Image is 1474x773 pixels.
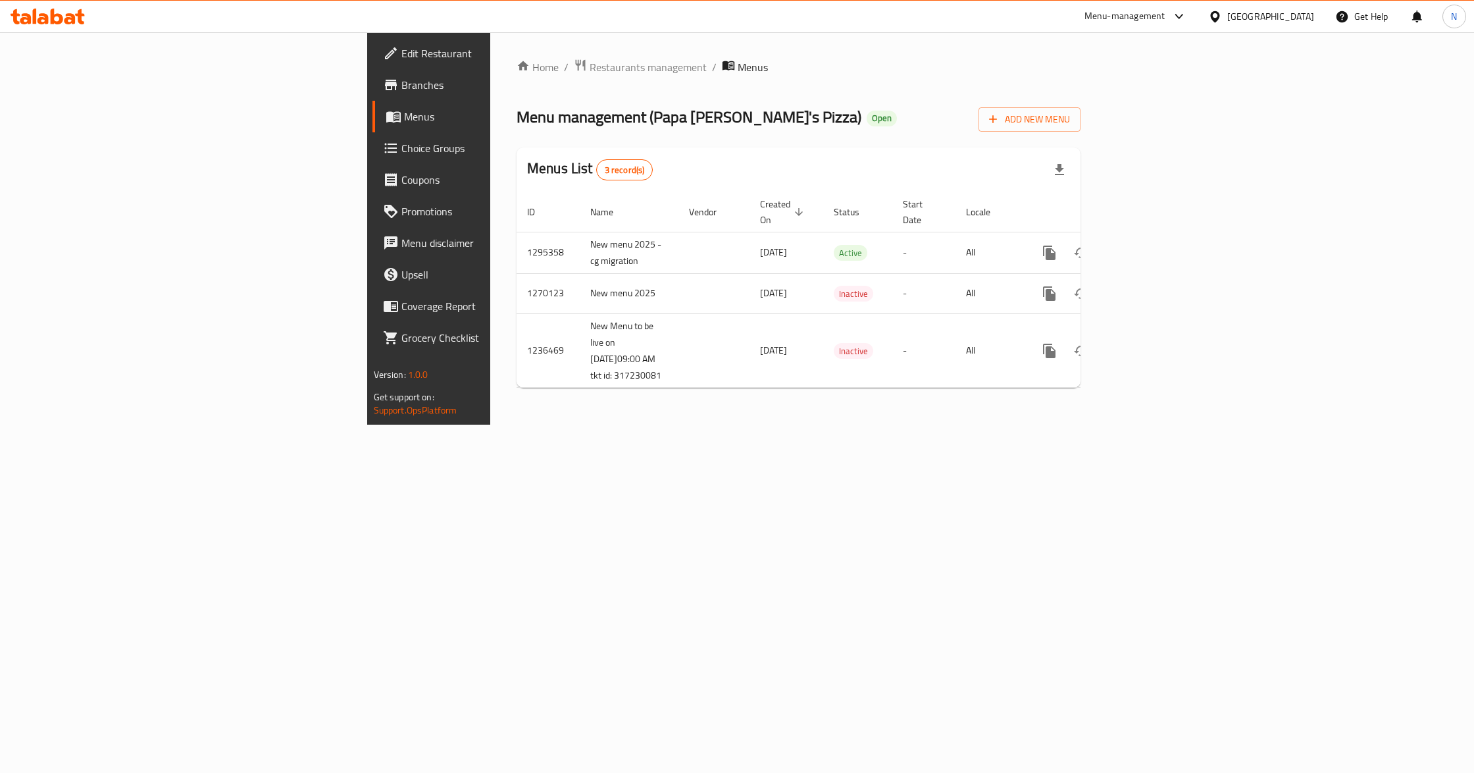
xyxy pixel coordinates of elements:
span: Vendor [689,204,734,220]
span: Menus [738,59,768,75]
span: Active [834,246,867,261]
span: Coupons [401,172,603,188]
td: - [892,232,955,273]
span: Inactive [834,286,873,302]
div: Total records count [596,159,653,180]
button: Add New Menu [978,107,1080,132]
td: All [955,273,1023,313]
a: Coverage Report [372,290,613,322]
td: - [892,273,955,313]
span: Open [867,113,897,124]
span: Inactive [834,344,873,359]
span: Add New Menu [989,111,1070,128]
li: / [712,59,717,75]
span: Edit Restaurant [401,45,603,61]
td: New menu 2025 -cg migration [580,232,678,273]
a: Upsell [372,259,613,290]
div: Inactive [834,343,873,359]
a: Menu disclaimer [372,227,613,259]
td: All [955,313,1023,388]
span: Branches [401,77,603,93]
span: Coverage Report [401,298,603,314]
span: Menus [404,109,603,124]
a: Branches [372,69,613,101]
nav: breadcrumb [517,59,1080,76]
a: Menus [372,101,613,132]
span: Menu management ( Papa [PERSON_NAME]'s Pizza ) [517,102,861,132]
span: [DATE] [760,284,787,302]
button: Change Status [1065,335,1097,367]
h2: Menus List [527,159,653,180]
a: Support.OpsPlatform [374,402,457,419]
a: Choice Groups [372,132,613,164]
span: Locale [966,204,1007,220]
span: Name [590,204,630,220]
table: enhanced table [517,192,1171,388]
a: Coupons [372,164,613,196]
span: [DATE] [760,342,787,359]
span: Get support on: [374,388,434,406]
div: Open [867,111,897,126]
button: Change Status [1065,237,1097,269]
span: Upsell [401,267,603,282]
span: Start Date [903,196,940,228]
td: All [955,232,1023,273]
div: [GEOGRAPHIC_DATA] [1227,9,1314,24]
span: Restaurants management [590,59,707,75]
div: Export file [1044,154,1075,186]
button: more [1034,237,1065,269]
span: [DATE] [760,244,787,261]
span: Grocery Checklist [401,330,603,346]
span: 1.0.0 [408,366,428,383]
a: Edit Restaurant [372,38,613,69]
span: N [1451,9,1457,24]
div: Menu-management [1084,9,1165,24]
td: - [892,313,955,388]
span: Status [834,204,877,220]
span: Created On [760,196,807,228]
span: ID [527,204,552,220]
td: New Menu to be live on [DATE]09:00 AM tkt id: 317230081 [580,313,678,388]
button: more [1034,335,1065,367]
button: more [1034,278,1065,309]
span: 3 record(s) [597,164,653,176]
span: Choice Groups [401,140,603,156]
span: Promotions [401,203,603,219]
span: Version: [374,366,406,383]
a: Grocery Checklist [372,322,613,354]
td: New menu 2025 [580,273,678,313]
a: Promotions [372,196,613,227]
a: Restaurants management [574,59,707,76]
th: Actions [1023,192,1171,232]
span: Menu disclaimer [401,235,603,251]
